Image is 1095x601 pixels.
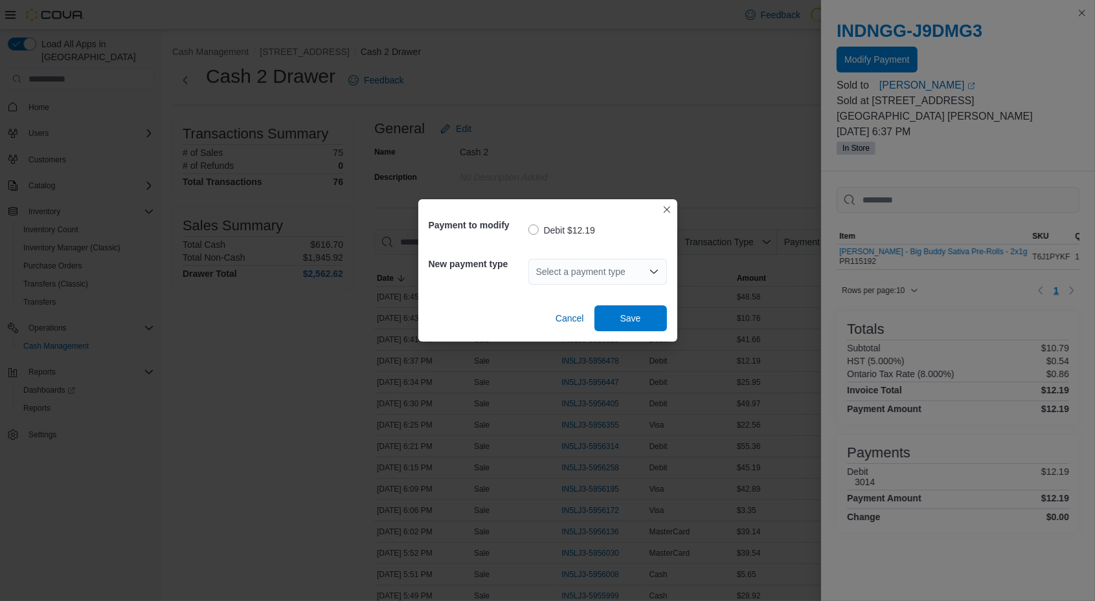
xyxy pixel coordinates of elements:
[659,202,675,217] button: Closes this modal window
[649,267,659,277] button: Open list of options
[594,305,667,331] button: Save
[620,312,641,325] span: Save
[429,212,526,238] h5: Payment to modify
[556,312,584,325] span: Cancel
[550,305,589,331] button: Cancel
[536,264,537,279] input: Accessible screen reader label
[528,223,595,238] label: Debit $12.19
[429,251,526,277] h5: New payment type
